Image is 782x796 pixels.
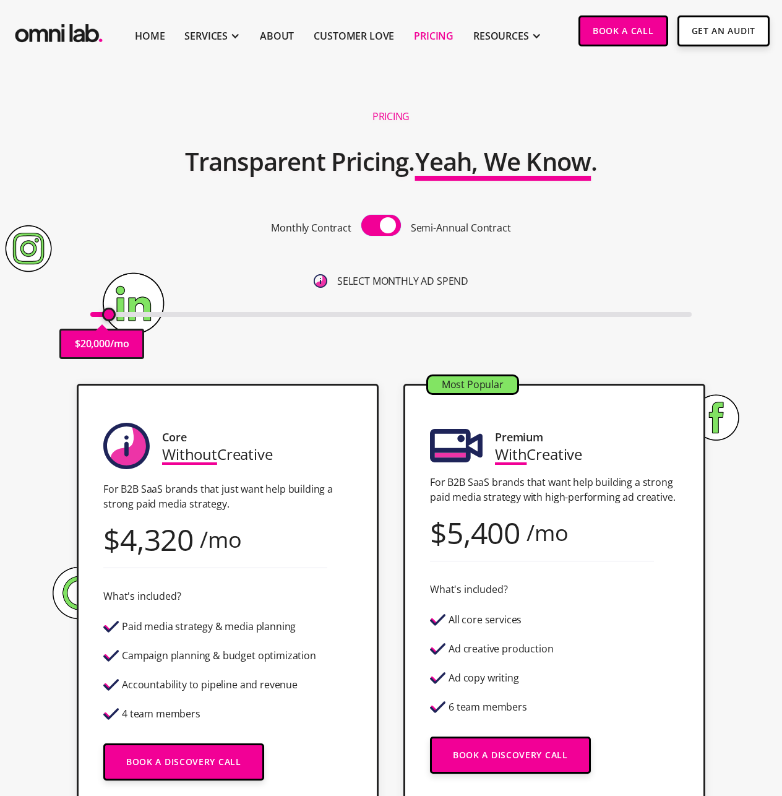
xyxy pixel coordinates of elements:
div: /mo [200,531,242,548]
img: 6410812402e99d19b372aa32_omni-nav-info.svg [314,274,327,288]
div: 4,320 [120,531,194,548]
div: Paid media strategy & media planning [122,621,296,632]
div: RESOURCES [473,28,529,43]
a: Book a Discovery Call [430,737,591,774]
div: Premium [495,429,543,446]
div: All core services [449,615,522,625]
div: Ad copy writing [449,673,519,683]
p: SELECT MONTHLY AD SPEND [337,273,468,290]
a: Get An Audit [677,15,770,46]
div: Creative [162,446,273,462]
p: /mo [110,335,129,352]
div: Campaign planning & budget optimization [122,651,316,661]
p: Monthly Contract [271,220,351,236]
a: Home [135,28,165,43]
a: Pricing [414,28,453,43]
p: 20,000 [80,335,110,352]
span: With [495,444,526,464]
p: For B2B SaaS brands that just want help building a strong paid media strategy. [103,482,352,511]
div: Most Popular [428,376,517,393]
div: What's included? [430,581,507,598]
h2: Transparent Pricing. . [185,139,598,184]
a: home [12,15,105,46]
p: Semi-Annual Contract [411,220,511,236]
iframe: Chat Widget [720,737,782,796]
div: Creative [495,446,582,462]
div: /mo [526,524,569,541]
span: Without [162,444,217,464]
div: Ad creative production [449,644,553,654]
div: $ [103,531,120,548]
span: Yeah, We Know [415,144,591,178]
div: 4 team members [122,709,200,719]
a: Customer Love [314,28,394,43]
div: Accountability to pipeline and revenue [122,680,298,690]
div: 6 team members [449,702,527,712]
a: Book a Call [578,15,668,46]
div: Core [162,429,186,446]
a: Book a Discovery Call [103,743,264,781]
div: $ [430,524,447,541]
p: $ [75,335,80,352]
a: About [260,28,294,43]
img: Omni Lab: B2B SaaS Demand Generation Agency [12,15,105,46]
div: 5,400 [447,524,520,541]
h1: Pricing [372,110,410,123]
div: SERVICES [184,28,228,43]
p: For B2B SaaS brands that want help building a strong paid media strategy with high-performing ad ... [430,475,679,504]
div: What's included? [103,588,181,605]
